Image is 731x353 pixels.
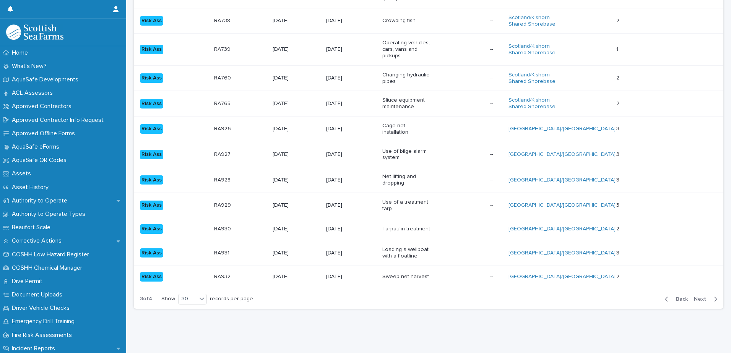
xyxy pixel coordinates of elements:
p: [DATE] [273,75,320,81]
p: 2 [616,99,621,107]
p: 2 [616,16,621,24]
p: RA928 [214,175,232,183]
p: 2 [616,224,621,232]
p: RA738 [214,16,232,24]
div: Risk Ass [140,73,163,83]
p: -- [490,224,495,232]
p: 3 of 4 [134,290,158,308]
div: Risk Ass [140,272,163,282]
p: -- [490,248,495,256]
p: [DATE] [273,126,320,132]
p: 3 [616,124,621,132]
p: RA929 [214,201,232,209]
div: Risk Ass [140,16,163,26]
p: 3 [616,248,621,256]
tr: Risk AssRA738RA738 [DATE][DATE]Crowding fish---- Scotland/Kishorn Shared Shorebase 22 [134,8,723,34]
div: Risk Ass [140,150,163,159]
p: COSHH Chemical Manager [9,264,88,272]
p: Sliuce equipment maintenance [382,97,430,110]
tr: Risk AssRA928RA928 [DATE][DATE]Net lifting and dropping---- [GEOGRAPHIC_DATA]/[GEOGRAPHIC_DATA] 33 [134,167,723,193]
p: Approved Contractors [9,103,78,110]
img: bPIBxiqnSb2ggTQWdOVV [6,24,63,40]
p: RA931 [214,248,231,256]
p: [DATE] [273,226,320,232]
p: [DATE] [273,202,320,209]
p: [DATE] [273,46,320,53]
p: Approved Offline Forms [9,130,81,137]
div: Risk Ass [140,248,163,258]
p: 1 [616,45,620,53]
p: COSHH Low Hazard Register [9,251,95,258]
div: Risk Ass [140,45,163,54]
p: Home [9,49,34,57]
p: RA930 [214,224,232,232]
p: AquaSafe QR Codes [9,157,73,164]
tr: Risk AssRA930RA930 [DATE][DATE]Tarpaulin treatment---- [GEOGRAPHIC_DATA]/[GEOGRAPHIC_DATA] 22 [134,218,723,240]
div: Risk Ass [140,201,163,210]
p: ACL Assessors [9,89,59,97]
p: RA765 [214,99,232,107]
p: -- [490,124,495,132]
p: Show [161,296,175,302]
a: [GEOGRAPHIC_DATA]/[GEOGRAPHIC_DATA] [508,274,616,280]
p: What's New? [9,63,53,70]
a: [GEOGRAPHIC_DATA]/[GEOGRAPHIC_DATA] [508,202,616,209]
p: Sweep net harvest [382,274,430,280]
p: Net lifting and dropping [382,173,430,186]
p: [DATE] [326,18,374,24]
p: 3 [616,201,621,209]
p: [DATE] [326,75,374,81]
p: Operating vehicles, cars, vans and pickups [382,40,430,59]
p: [DATE] [326,274,374,280]
div: Risk Ass [140,175,163,185]
p: Dive Permit [9,278,49,285]
div: Risk Ass [140,224,163,234]
tr: Risk AssRA927RA927 [DATE][DATE]Use of bilge alarm system---- [GEOGRAPHIC_DATA]/[GEOGRAPHIC_DATA] 33 [134,142,723,167]
p: Loading a wellboat with a floatline [382,246,430,259]
p: -- [490,99,495,107]
p: Cage net installation [382,123,430,136]
a: [GEOGRAPHIC_DATA]/[GEOGRAPHIC_DATA] [508,177,616,183]
p: 3 [616,175,621,183]
p: Use of a treatment tarp [382,199,430,212]
p: [DATE] [326,177,374,183]
p: -- [490,45,495,53]
div: Risk Ass [140,124,163,134]
p: -- [490,201,495,209]
button: Back [659,296,691,303]
p: Driver Vehicle Checks [9,304,76,312]
p: RA760 [214,73,232,81]
p: [DATE] [273,250,320,256]
a: Scotland/Kishorn Shared Shorebase [508,43,556,56]
p: Tarpaulin treatment [382,226,430,232]
p: [DATE] [326,126,374,132]
p: Asset History [9,184,55,191]
span: Next [694,296,711,302]
p: -- [490,150,495,158]
p: Authority to Operate [9,197,73,204]
p: RA926 [214,124,232,132]
tr: Risk AssRA926RA926 [DATE][DATE]Cage net installation---- [GEOGRAPHIC_DATA]/[GEOGRAPHIC_DATA] 33 [134,117,723,142]
tr: Risk AssRA929RA929 [DATE][DATE]Use of a treatment tarp---- [GEOGRAPHIC_DATA]/[GEOGRAPHIC_DATA] 33 [134,193,723,218]
p: Approved Contractor Info Request [9,117,110,124]
tr: Risk AssRA739RA739 [DATE][DATE]Operating vehicles, cars, vans and pickups---- Scotland/Kishorn Sh... [134,34,723,65]
p: Corrective Actions [9,237,68,245]
p: 3 [616,150,621,158]
p: [DATE] [326,151,374,158]
a: [GEOGRAPHIC_DATA]/[GEOGRAPHIC_DATA] [508,126,616,132]
p: Assets [9,170,37,177]
a: Scotland/Kishorn Shared Shorebase [508,97,556,110]
tr: Risk AssRA931RA931 [DATE][DATE]Loading a wellboat with a floatline---- [GEOGRAPHIC_DATA]/[GEOGRAP... [134,240,723,266]
p: Changing hydraulic pipes [382,72,430,85]
tr: Risk AssRA760RA760 [DATE][DATE]Changing hydraulic pipes---- Scotland/Kishorn Shared Shorebase 22 [134,65,723,91]
span: Back [671,296,688,302]
p: 2 [616,73,621,81]
p: records per page [210,296,253,302]
p: [DATE] [273,18,320,24]
p: -- [490,73,495,81]
div: Risk Ass [140,99,163,108]
p: -- [490,175,495,183]
tr: Risk AssRA932RA932 [DATE][DATE]Sweep net harvest---- [GEOGRAPHIC_DATA]/[GEOGRAPHIC_DATA] 22 [134,266,723,288]
p: Crowding fish [382,18,430,24]
p: Beaufort Scale [9,224,57,231]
